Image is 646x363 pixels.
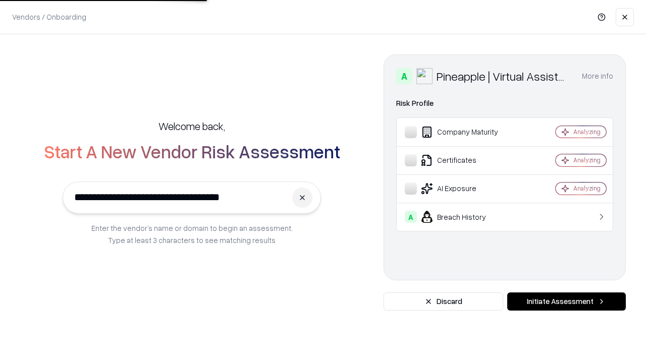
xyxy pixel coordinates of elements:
[573,128,601,136] div: Analyzing
[573,156,601,164] div: Analyzing
[405,183,525,195] div: AI Exposure
[416,68,433,84] img: Pineapple | Virtual Assistant Agency
[405,154,525,166] div: Certificates
[582,67,613,85] button: More info
[405,126,525,138] div: Company Maturity
[396,68,412,84] div: A
[44,141,340,161] h2: Start A New Vendor Risk Assessment
[405,211,417,223] div: A
[384,292,503,311] button: Discard
[91,222,293,246] p: Enter the vendor’s name or domain to begin an assessment. Type at least 3 characters to see match...
[12,12,86,22] p: Vendors / Onboarding
[405,211,525,223] div: Breach History
[507,292,626,311] button: Initiate Assessment
[396,97,613,109] div: Risk Profile
[158,119,225,133] h5: Welcome back,
[437,68,570,84] div: Pineapple | Virtual Assistant Agency
[573,184,601,193] div: Analyzing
